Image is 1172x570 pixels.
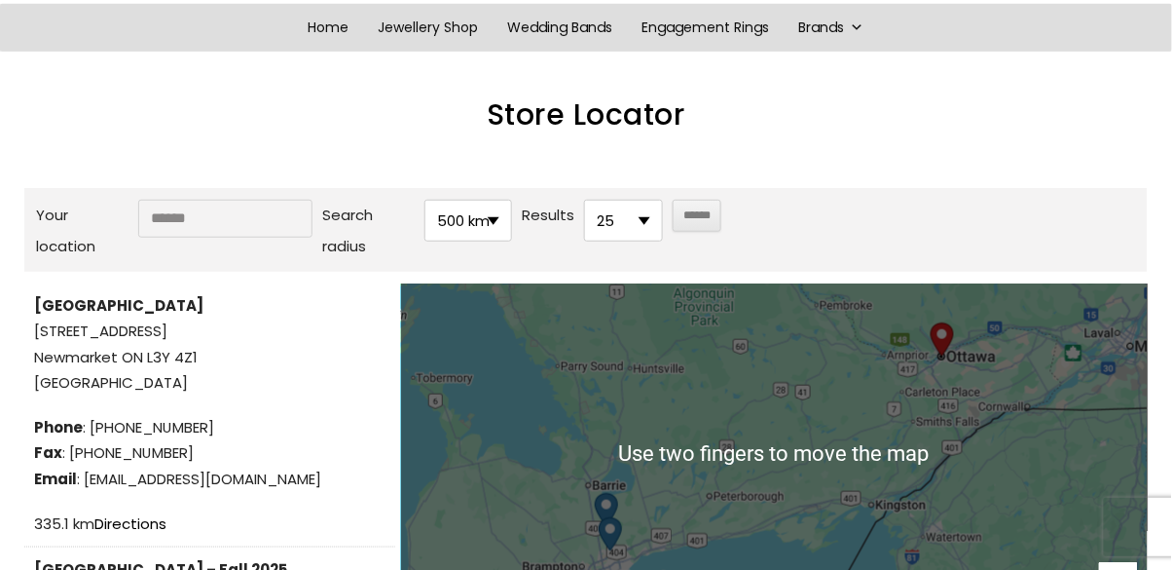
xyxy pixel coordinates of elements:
span: : [PHONE_NUMBER] [34,440,385,466]
strong: Email [34,469,77,489]
label: Search radius [322,200,415,262]
span: Newmarket ON L3Y 4Z1 [34,347,198,367]
strong: Phone [34,417,83,437]
span: 500 km [425,201,511,241]
span: : [EMAIL_ADDRESS][DOMAIN_NAME] [34,467,385,492]
strong: Fax [34,442,62,463]
label: Results [522,200,574,231]
span: : [PHONE_NUMBER] [34,415,385,440]
a: Wedding Bands [494,4,628,52]
a: Brands [785,4,879,52]
div: Hillcrest Mall – Fall 2025 [591,510,630,559]
a: Directions [94,513,166,534]
label: Your location [36,200,128,262]
div: Start location [923,315,962,364]
div: 335.1 km [34,512,385,537]
span: [STREET_ADDRESS] [34,319,385,344]
strong: [GEOGRAPHIC_DATA] [34,295,203,316]
h2: Store Locator [24,100,1148,130]
span: 25 [585,201,662,241]
span: [GEOGRAPHIC_DATA] [34,370,385,396]
a: Home [294,4,364,52]
a: Jewellery Shop [364,4,494,52]
div: Upper Canada Mall [587,485,626,535]
a: Engagement Rings [628,4,785,52]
